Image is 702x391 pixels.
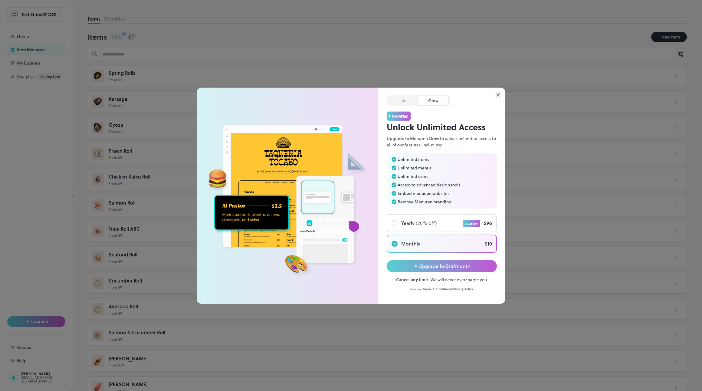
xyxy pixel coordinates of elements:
[396,276,428,283] span: Cancel any time
[420,241,492,246] div: $ 10
[387,260,497,272] button: Upgrade for$10/month
[398,166,431,170] span: Unlimited menus
[416,219,437,226] span: (20% off)
[398,174,428,179] span: Unlimited users
[418,262,471,270] span: Upgrade for $10/month
[453,287,473,291] a: Privacy Policy
[418,96,448,105] div: Grow
[387,135,497,148] p: Upgrade to Menuzen Grow to unlock unlimited access to all of our features, including:
[401,221,437,226] span: Yearly
[388,96,418,105] div: Lite
[398,191,449,195] span: Embed menus on websites
[398,157,429,162] span: Unlimited items
[387,287,497,292] p: View our & .
[197,93,378,298] img: plan-09fc0da6.png
[387,121,497,133] p: Unlock Unlimited Access
[387,276,497,283] div: - We will never overcharge you.
[423,287,451,291] a: Terms & Conditions
[398,200,451,204] span: Remove Menuzen branding
[401,241,420,246] span: Monthly
[463,220,480,227] span: Save $ 24
[392,113,408,119] span: Grow Plan
[398,183,460,187] span: Access to advanced design tools
[437,221,492,226] div: $ 96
